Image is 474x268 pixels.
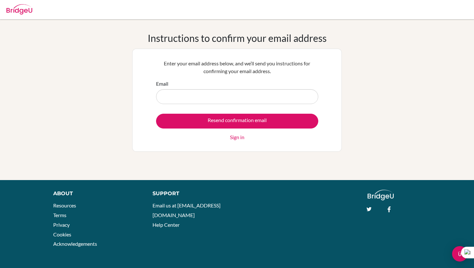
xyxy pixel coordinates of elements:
label: Email [156,80,168,88]
div: Open Intercom Messenger [452,246,468,262]
a: Sign in [230,133,244,141]
a: Privacy [53,222,70,228]
a: Terms [53,212,66,218]
a: Acknowledgements [53,241,97,247]
a: Help Center [153,222,180,228]
a: Resources [53,202,76,208]
div: About [53,190,138,197]
input: Resend confirmation email [156,114,318,129]
img: Bridge-U [6,4,32,14]
h1: Instructions to confirm your email address [148,32,327,44]
img: logo_white@2x-f4f0deed5e89b7ecb1c2cc34c3e3d731f90f0f143d5ea2071677605dd97b5244.png [368,190,394,200]
a: Cookies [53,231,71,237]
div: Support [153,190,231,197]
p: Enter your email address below, and we’ll send you instructions for confirming your email address. [156,60,318,75]
a: Email us at [EMAIL_ADDRESS][DOMAIN_NAME] [153,202,221,218]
